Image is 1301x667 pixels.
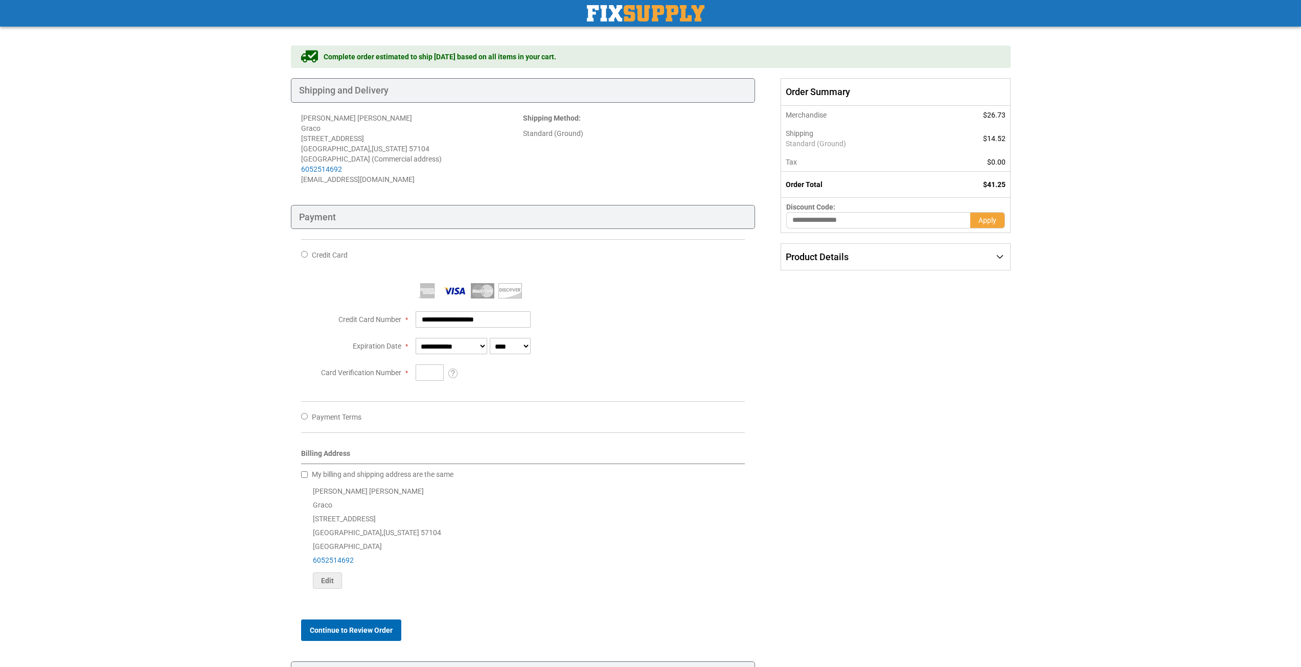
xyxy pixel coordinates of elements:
[443,283,467,298] img: Visa
[310,626,393,634] span: Continue to Review Order
[970,212,1005,228] button: Apply
[324,52,556,62] span: Complete order estimated to ship [DATE] based on all items in your cart.
[786,203,835,211] span: Discount Code:
[983,180,1006,189] span: $41.25
[312,413,361,421] span: Payment Terms
[312,251,348,259] span: Credit Card
[372,145,407,153] span: [US_STATE]
[498,283,522,298] img: Discover
[523,114,579,122] span: Shipping Method
[301,485,745,589] div: [PERSON_NAME] [PERSON_NAME] Graco [STREET_ADDRESS] [GEOGRAPHIC_DATA] , 57104 [GEOGRAPHIC_DATA]
[786,139,932,149] span: Standard (Ground)
[987,158,1006,166] span: $0.00
[301,448,745,464] div: Billing Address
[786,180,823,189] strong: Order Total
[313,572,342,589] button: Edit
[786,251,849,262] span: Product Details
[983,111,1006,119] span: $26.73
[321,369,401,377] span: Card Verification Number
[523,128,745,139] div: Standard (Ground)
[587,5,704,21] img: Fix Industrial Supply
[301,619,401,641] button: Continue to Review Order
[301,175,415,183] span: [EMAIL_ADDRESS][DOMAIN_NAME]
[587,5,704,21] a: store logo
[291,78,756,103] div: Shipping and Delivery
[471,283,494,298] img: MasterCard
[338,315,401,324] span: Credit Card Number
[321,577,334,585] span: Edit
[353,342,401,350] span: Expiration Date
[523,114,581,122] strong: :
[781,78,1010,106] span: Order Summary
[781,106,938,124] th: Merchandise
[291,205,756,229] div: Payment
[781,153,938,172] th: Tax
[983,134,1006,143] span: $14.52
[383,528,419,537] span: [US_STATE]
[786,129,813,137] span: Shipping
[301,165,342,173] a: 6052514692
[978,216,996,224] span: Apply
[301,113,523,185] address: [PERSON_NAME] [PERSON_NAME] Graco [STREET_ADDRESS] [GEOGRAPHIC_DATA] , 57104 [GEOGRAPHIC_DATA] (C...
[313,556,354,564] a: 6052514692
[416,283,439,298] img: American Express
[312,470,453,478] span: My billing and shipping address are the same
